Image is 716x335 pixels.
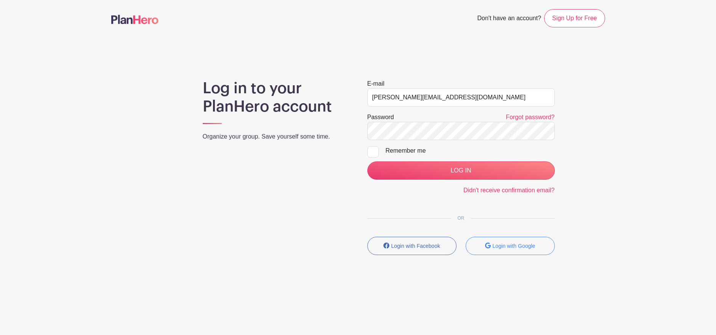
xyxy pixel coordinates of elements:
[203,132,349,141] p: Organize your group. Save yourself some time.
[463,187,555,193] a: Didn't receive confirmation email?
[367,88,555,107] input: e.g. julie@eventco.com
[367,161,555,180] input: LOG IN
[477,11,541,27] span: Don't have an account?
[452,215,471,221] span: OR
[367,113,394,122] label: Password
[111,15,159,24] img: logo-507f7623f17ff9eddc593b1ce0a138ce2505c220e1c5a4e2b4648c50719b7d32.svg
[391,243,440,249] small: Login with Facebook
[492,243,535,249] small: Login with Google
[203,79,349,116] h1: Log in to your PlanHero account
[367,79,384,88] label: E-mail
[367,237,457,255] button: Login with Facebook
[386,146,555,155] div: Remember me
[544,9,605,27] a: Sign Up for Free
[466,237,555,255] button: Login with Google
[506,114,554,120] a: Forgot password?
